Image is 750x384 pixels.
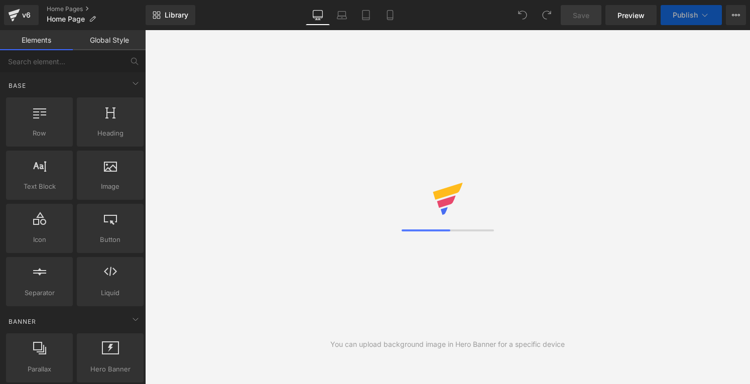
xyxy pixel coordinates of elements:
a: Home Pages [47,5,146,13]
span: Heading [80,128,141,139]
span: Home Page [47,15,85,23]
span: Parallax [9,364,70,374]
button: More [726,5,746,25]
a: Laptop [330,5,354,25]
a: Desktop [306,5,330,25]
a: New Library [146,5,195,25]
span: Hero Banner [80,364,141,374]
a: v6 [4,5,39,25]
button: Undo [513,5,533,25]
span: Publish [673,11,698,19]
span: Row [9,128,70,139]
span: Text Block [9,181,70,192]
span: Separator [9,288,70,298]
span: Base [8,81,27,90]
a: Global Style [73,30,146,50]
a: Preview [605,5,657,25]
span: Library [165,11,188,20]
button: Redo [537,5,557,25]
span: Preview [617,10,645,21]
span: Save [573,10,589,21]
div: v6 [20,9,33,22]
span: Banner [8,317,37,326]
a: Mobile [378,5,402,25]
span: Icon [9,234,70,245]
div: You can upload background image in Hero Banner for a specific device [330,339,565,350]
a: Tablet [354,5,378,25]
span: Liquid [80,288,141,298]
button: Publish [661,5,722,25]
span: Button [80,234,141,245]
span: Image [80,181,141,192]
